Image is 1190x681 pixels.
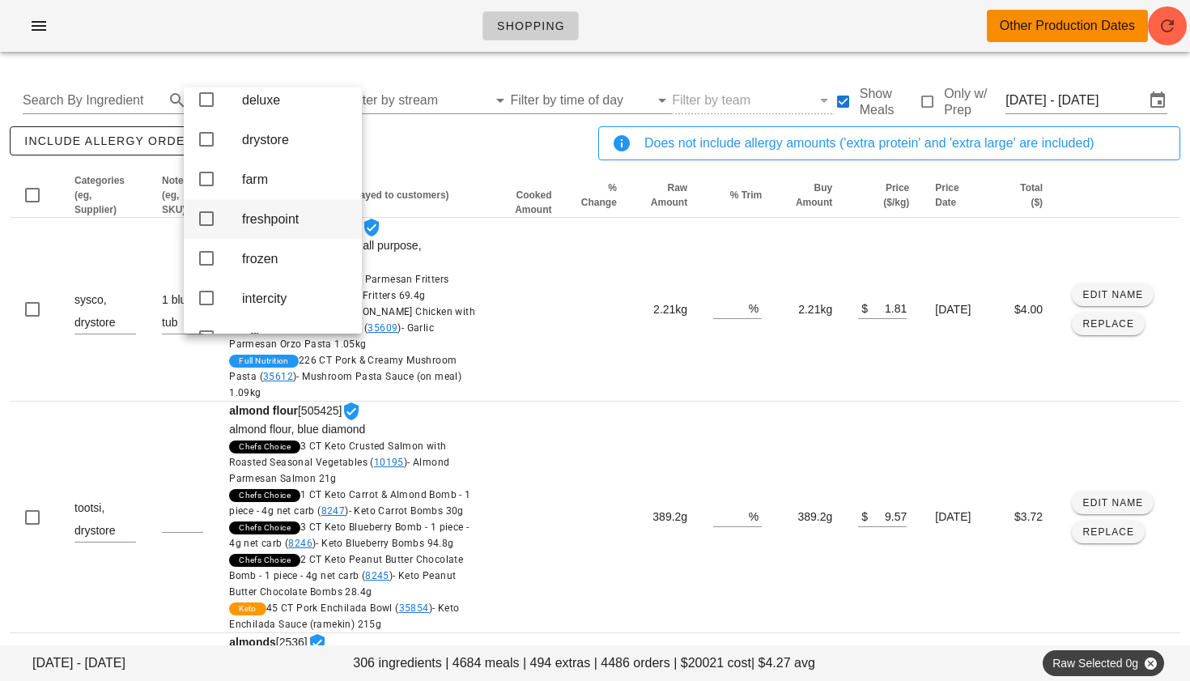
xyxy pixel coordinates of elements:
span: - Keto Blueberry Bombs 94.8g [316,538,453,549]
div: office [242,330,349,346]
button: Replace [1072,313,1144,335]
span: Full Nutrition [239,355,289,368]
div: deluxe [242,92,349,108]
span: Replace [1082,526,1135,538]
span: Raw Amount [651,182,687,208]
a: 10195 [374,457,404,468]
span: $3.72 [1014,510,1043,523]
th: % Trim: Not sorted. Activate to sort ascending. [700,173,775,218]
span: 45 CT Pork Enchilada Bowl ( ) [229,602,459,630]
span: Cooked Amount [515,189,551,215]
div: frozen [242,251,349,266]
span: 1 CT Keto Carrot & Almond Bomb - 1 piece - 4g net carb ( ) [229,489,470,517]
span: include allergy orders [23,134,202,147]
button: Edit Name [1072,492,1154,514]
span: 2 CT Keto Peanut Butter Chocolate Bomb - 1 piece - 4g net carb ( ) [229,554,463,598]
div: % [749,505,762,526]
span: Categories (eg, Supplier) [74,175,125,215]
th: Categories (eg, Supplier): Not sorted. Activate to sort ascending. [62,173,149,218]
strong: almonds [229,636,276,649]
div: Filter by time of day [510,87,672,113]
th: Buy Amount: Not sorted. Activate to sort ascending. [775,173,845,218]
td: 389.2g [630,402,700,633]
button: Replace [1072,521,1144,543]
span: almond flour, blue diamond [229,423,365,436]
div: $ [858,297,868,318]
span: Chefs Choice [239,489,291,502]
span: Edit Name [1082,289,1144,300]
div: $ [858,505,868,526]
span: Raw Selected 0g [1052,650,1154,676]
strong: almond flour [229,404,298,417]
div: farm [242,172,349,187]
span: Edit Name [1082,497,1144,509]
span: Replace [1082,318,1135,330]
span: Price Date [935,182,958,208]
a: 35612 [263,371,293,382]
span: Keto [239,602,257,615]
th: Total ($): Not sorted. Activate to sort ascending. [988,173,1056,218]
td: 389.2g [775,402,845,633]
span: Chefs Choice [239,441,291,453]
span: 226 CT Pork & Creamy Mushroom Pasta ( ) [229,355,461,398]
a: 8246 [288,538,312,549]
span: Chefs Choice [239,521,291,534]
th: Notes (eg, SKU): Not sorted. Activate to sort ascending. [149,173,216,218]
div: Filter by stream [349,87,511,113]
div: freshpoint [242,211,349,227]
span: % Trim [730,189,762,201]
span: Buy Amount [796,182,832,208]
span: Shopping [496,19,565,32]
span: 3 CT Keto Crusted Salmon with Roasted Seasonal Vegetables ( ) [229,441,449,484]
th: Cooked Amount: Not sorted. Activate to sort ascending. [492,173,565,218]
span: [505425] [229,404,478,632]
div: drystore [242,132,349,147]
div: intercity [242,291,349,306]
span: Total ($) [1020,182,1043,208]
a: 35609 [368,322,397,334]
button: Close [1143,656,1158,670]
label: Only w/ Prep [944,86,1005,118]
span: Notes (eg, SKU) [162,175,189,215]
span: Price ($/kg) [883,182,909,208]
td: [DATE] [922,402,987,633]
span: % Change [581,182,617,208]
a: 35854 [399,602,429,614]
td: 2.21kg [775,218,845,402]
td: [DATE] [922,218,987,402]
th: Price Date: Not sorted. Activate to sort ascending. [922,173,987,218]
span: | $4.27 avg [751,653,815,673]
td: 2.21kg [630,218,700,402]
th: Raw Amount: Not sorted. Activate to sort ascending. [630,173,700,218]
span: 3 CT Keto Blueberry Bomb - 1 piece - 4g net carb ( ) [229,521,469,549]
span: - Keto Carrot Bombs 30g [349,505,464,517]
a: 8245 [365,570,389,581]
span: - Mushroom Pasta Sauce (on meal) 1.09kg [229,371,461,398]
a: 8247 [321,505,346,517]
div: % [749,297,762,318]
div: Does not include allergy amounts ('extra protein' and 'extra large' are included) [644,134,1167,153]
label: Show Meals [860,86,918,118]
button: include allergy orders [10,126,216,155]
th: Price ($/kg): Not sorted. Activate to sort ascending. [845,173,922,218]
div: Other Production Dates [1000,16,1135,36]
button: Edit Name [1072,283,1154,306]
span: Chefs Choice [239,554,291,567]
span: $4.00 [1014,303,1043,316]
a: Shopping [482,11,579,40]
th: % Change: Not sorted. Activate to sort ascending. [565,173,630,218]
